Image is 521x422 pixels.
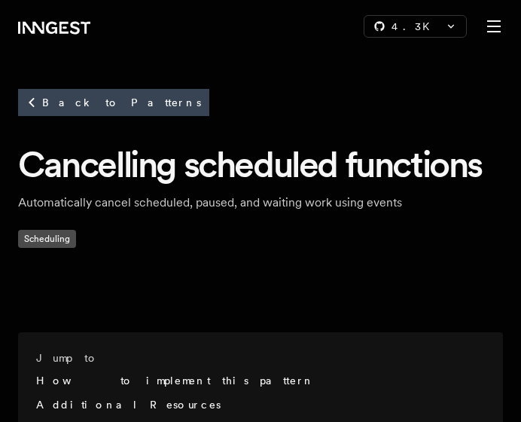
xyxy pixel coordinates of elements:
p: Automatically cancel scheduled, paused, and waiting work using events [18,194,500,212]
a: How to implement this pattern [36,375,315,387]
h3: Jump to [36,350,479,365]
a: Back to Patterns [18,89,209,116]
span: 4.3 K [392,19,439,34]
span: Scheduling [18,230,76,248]
h1: Cancelling scheduled functions [18,141,503,188]
a: Additional Resources [36,399,221,411]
